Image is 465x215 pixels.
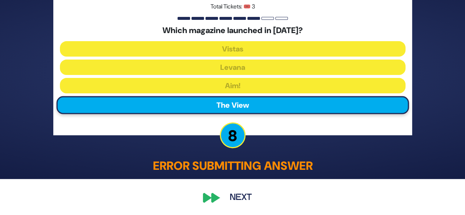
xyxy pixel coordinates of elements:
[220,122,246,148] p: 8
[60,2,405,11] p: Total Tickets: 🎟️ 3
[60,26,405,35] h5: Which magazine launched in [DATE]?
[60,60,405,75] button: Levana
[60,41,405,57] button: Vistas
[60,78,405,93] button: Aim!
[53,157,412,175] p: Error submitting answer
[219,189,262,206] button: Next
[56,96,409,114] button: The View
